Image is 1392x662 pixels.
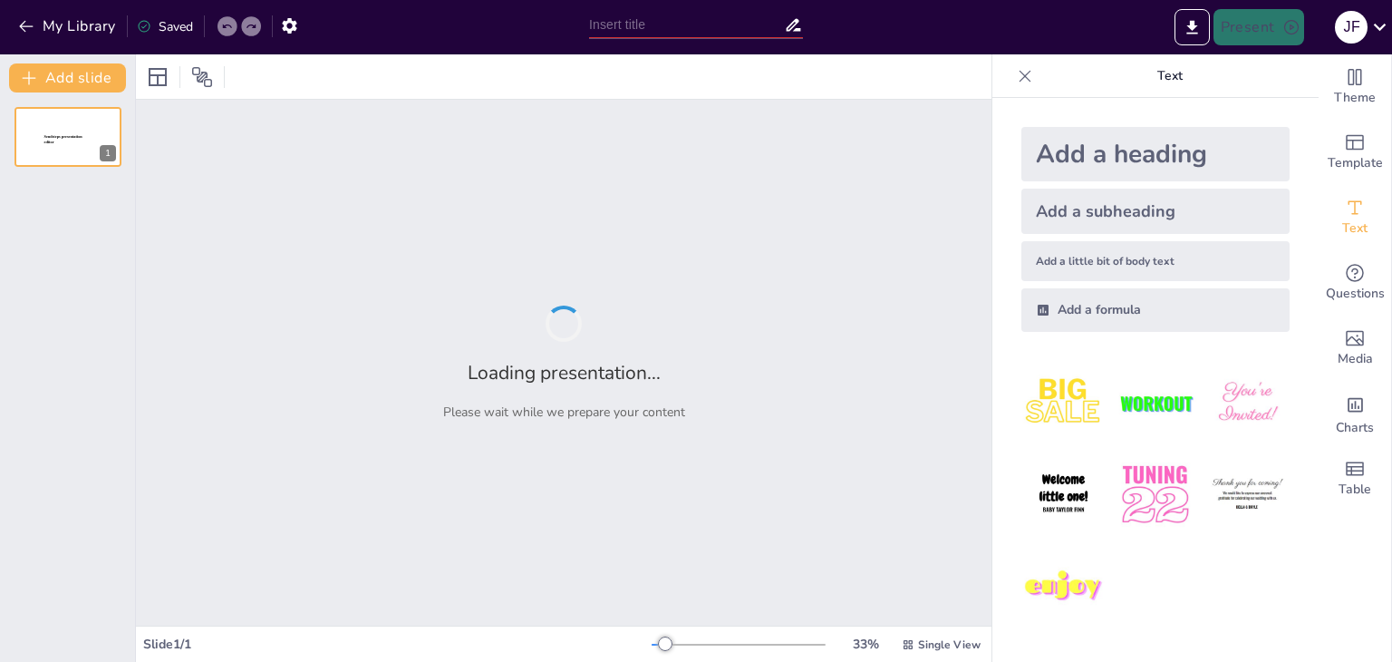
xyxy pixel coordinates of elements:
span: Sendsteps presentation editor [44,135,82,145]
div: Add text boxes [1319,185,1391,250]
input: Insert title [589,12,784,38]
h2: Loading presentation... [468,360,661,385]
img: 2.jpeg [1113,361,1197,445]
button: My Library [14,12,123,41]
div: 1 [14,107,121,167]
span: Charts [1336,418,1374,438]
span: Position [191,66,213,88]
span: Media [1338,349,1373,369]
span: Theme [1334,88,1376,108]
div: Saved [137,18,193,35]
span: Table [1339,480,1371,500]
p: Text [1039,54,1300,98]
div: Add a subheading [1021,189,1290,234]
div: Layout [143,63,172,92]
div: Get real-time input from your audience [1319,250,1391,316]
button: Export to PowerPoint [1174,9,1210,45]
img: 1.jpeg [1021,361,1106,445]
button: Add slide [9,63,126,92]
img: 4.jpeg [1021,453,1106,537]
div: Add a table [1319,446,1391,511]
div: 1 [100,145,116,161]
span: Template [1328,153,1383,173]
div: Add ready made slides [1319,120,1391,185]
button: J f [1335,9,1368,45]
div: Add charts and graphs [1319,381,1391,446]
img: 6.jpeg [1205,453,1290,537]
span: Questions [1326,284,1385,304]
img: 7.jpeg [1021,545,1106,629]
button: Present [1213,9,1304,45]
span: Single View [918,638,981,652]
img: 5.jpeg [1113,453,1197,537]
div: 33 % [844,636,887,653]
div: Slide 1 / 1 [143,636,652,653]
div: J f [1335,11,1368,44]
div: Change the overall theme [1319,54,1391,120]
p: Please wait while we prepare your content [443,404,685,421]
div: Add a little bit of body text [1021,241,1290,281]
div: Add a formula [1021,288,1290,332]
div: Add images, graphics, shapes or video [1319,316,1391,381]
div: Add a heading [1021,127,1290,181]
img: 3.jpeg [1205,361,1290,445]
span: Text [1342,219,1368,239]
